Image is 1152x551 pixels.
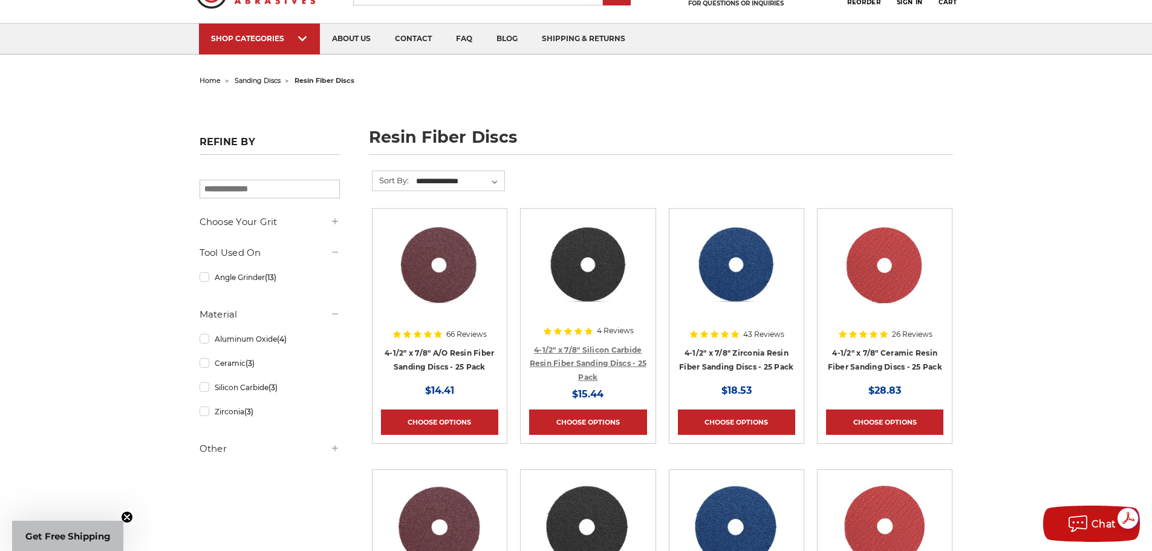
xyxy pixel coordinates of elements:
span: (3) [246,359,255,368]
a: Choose Options [826,409,943,435]
a: about us [320,24,383,54]
span: Get Free Shipping [25,530,111,542]
h5: Refine by [200,136,340,155]
span: $15.44 [572,388,604,400]
div: Get Free ShippingClose teaser [12,521,123,551]
a: 4-1/2" x 7/8" Ceramic Resin Fiber Sanding Discs - 25 Pack [828,348,942,371]
span: 26 Reviews [892,331,932,338]
a: 4-1/2" ceramic resin fiber disc [826,217,943,334]
a: 4-1/2" x 7/8" Zirconia Resin Fiber Sanding Discs - 25 Pack [679,348,793,371]
a: 4.5 inch resin fiber disc [381,217,498,334]
button: Close teaser [121,511,133,523]
a: faq [444,24,484,54]
span: (3) [244,407,253,416]
label: Sort By: [373,171,409,189]
span: (3) [268,383,278,392]
button: Chat [1043,506,1140,542]
div: SHOP CATEGORIES [211,34,308,43]
a: Choose Options [678,409,795,435]
a: Ceramic [200,353,340,374]
span: $28.83 [868,385,901,396]
span: Chat [1092,518,1116,530]
span: 66 Reviews [446,331,487,338]
span: resin fiber discs [295,76,354,85]
a: home [200,76,221,85]
h1: resin fiber discs [369,129,953,155]
span: (4) [277,334,287,344]
span: $18.53 [721,385,752,396]
select: Sort By: [414,172,504,191]
a: Choose Options [529,409,646,435]
h5: Choose Your Grit [200,215,340,229]
a: Zirconia [200,401,340,422]
img: 4-1/2" zirc resin fiber disc [688,217,785,314]
a: 4-1/2" x 7/8" A/O Resin Fiber Sanding Discs - 25 Pack [385,348,494,371]
a: 4-1/2" x 7/8" Silicon Carbide Resin Fiber Sanding Discs - 25 Pack [530,345,647,382]
img: 4-1/2" ceramic resin fiber disc [836,217,934,314]
a: contact [383,24,444,54]
a: blog [484,24,530,54]
h5: Material [200,307,340,322]
img: 4.5 inch resin fiber disc [391,217,489,314]
a: sanding discs [235,76,281,85]
h5: Other [200,442,340,456]
a: Silicon Carbide [200,377,340,398]
a: shipping & returns [530,24,637,54]
a: Choose Options [381,409,498,435]
span: $14.41 [425,385,454,396]
h5: Tool Used On [200,246,340,260]
img: 4.5 Inch Silicon Carbide Resin Fiber Discs [539,217,637,314]
a: 4.5 Inch Silicon Carbide Resin Fiber Discs [529,217,646,334]
a: Aluminum Oxide [200,328,340,350]
a: 4-1/2" zirc resin fiber disc [678,217,795,334]
a: Angle Grinder [200,267,340,288]
span: (13) [265,273,276,282]
span: 43 Reviews [743,331,784,338]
